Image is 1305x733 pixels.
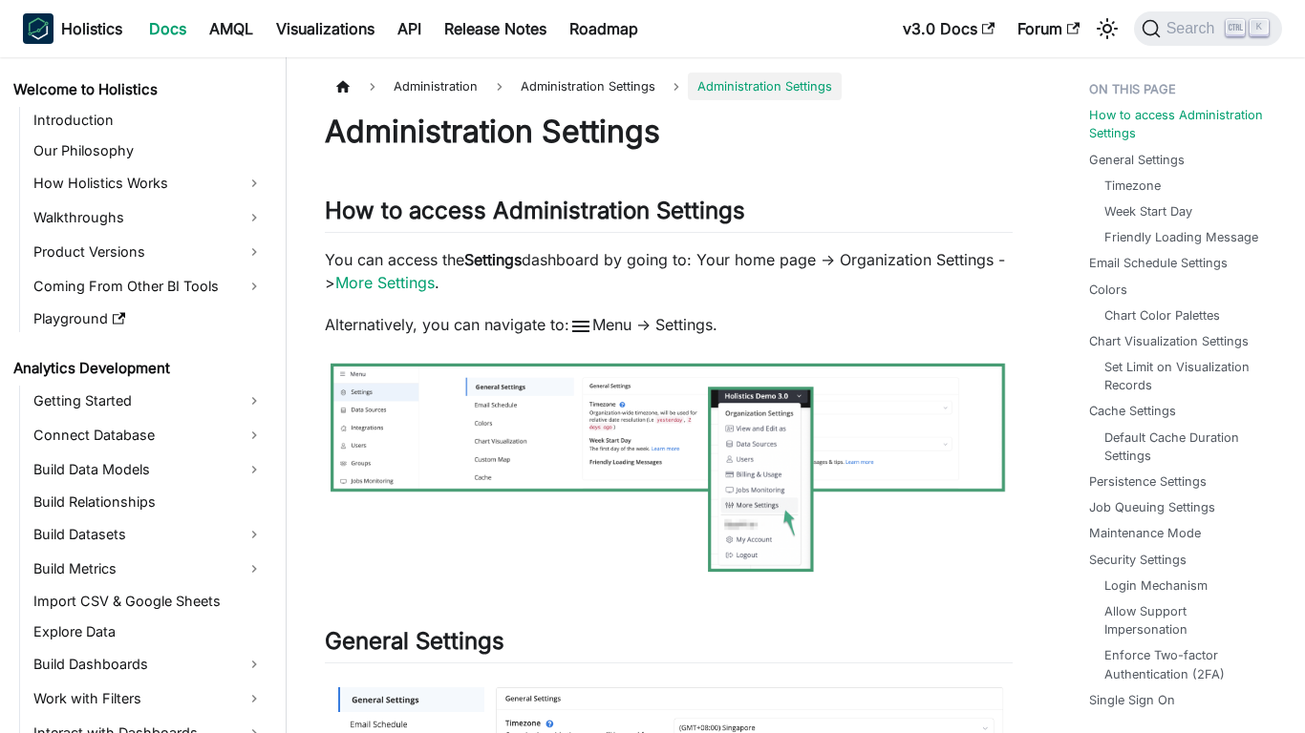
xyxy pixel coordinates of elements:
[1089,691,1175,709] a: Single Sign On
[1089,254,1228,272] a: Email Schedule Settings
[1104,646,1268,682] a: Enforce Two-factor Authentication (2FA)
[28,683,269,714] a: Work with Filters
[1134,11,1282,46] button: Search (Ctrl+K)
[28,168,269,199] a: How Holistics Works
[325,73,361,100] a: Home page
[433,13,558,44] a: Release Notes
[1104,202,1192,220] a: Week Start Day
[28,271,269,302] a: Coming From Other BI Tools
[688,73,842,100] span: Administration Settings
[1089,106,1275,142] a: How to access Administration Settings
[511,73,665,100] span: Administration Settings
[1089,332,1249,350] a: Chart Visualization Settings
[1104,306,1220,325] a: Chart Color Palettes
[28,202,269,233] a: Walkthroughs
[28,237,269,267] a: Product Versions
[1089,498,1215,516] a: Job Queuing Settings
[28,454,269,485] a: Build Data Models
[335,273,435,292] a: More Settings
[891,13,1006,44] a: v3.0 Docs
[1104,358,1268,394] a: Set Limit on Visualization Records
[386,13,433,44] a: API
[28,107,269,134] a: Introduction
[325,197,1013,233] h2: How to access Administration Settings
[28,137,269,164] a: Our Philosophy
[28,588,269,615] a: Import CSV & Google Sheets
[1104,228,1258,246] a: Friendly Loading Message
[1006,13,1091,44] a: Forum
[28,489,269,515] a: Build Relationships
[325,73,1013,100] nav: Breadcrumbs
[28,420,269,450] a: Connect Database
[138,13,198,44] a: Docs
[23,13,122,44] a: HolisticsHolistics
[198,13,265,44] a: AMQL
[325,627,1013,663] h2: General Settings
[1161,20,1227,37] span: Search
[28,554,269,584] a: Build Metrics
[28,386,269,416] a: Getting Started
[28,649,269,680] a: Build Dashboards
[1089,472,1207,491] a: Persistence Settings
[1250,19,1269,36] kbd: K
[1089,151,1185,169] a: General Settings
[558,13,650,44] a: Roadmap
[325,248,1013,294] p: You can access the dashboard by going to: Your home page -> Organization Settings -> .
[384,73,487,100] span: Administration
[325,313,1013,338] p: Alternatively, you can navigate to: Menu -> Settings.
[1104,602,1268,639] a: Allow Support Impersonation
[1089,524,1201,542] a: Maintenance Mode
[1089,402,1176,420] a: Cache Settings
[1092,13,1123,44] button: Switch between dark and light mode (currently light mode)
[61,17,122,40] b: Holistics
[28,305,269,332] a: Playground
[1104,177,1161,195] a: Timezone
[1104,576,1208,595] a: Login Mechanism
[28,618,269,645] a: Explore Data
[8,76,269,103] a: Welcome to Holistics
[1089,281,1127,299] a: Colors
[325,113,1013,151] h1: Administration Settings
[569,315,592,338] span: menu
[8,355,269,382] a: Analytics Development
[23,13,53,44] img: Holistics
[265,13,386,44] a: Visualizations
[1089,551,1187,569] a: Security Settings
[464,250,522,269] strong: Settings
[1104,429,1268,465] a: Default Cache Duration Settings
[28,519,269,550] a: Build Datasets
